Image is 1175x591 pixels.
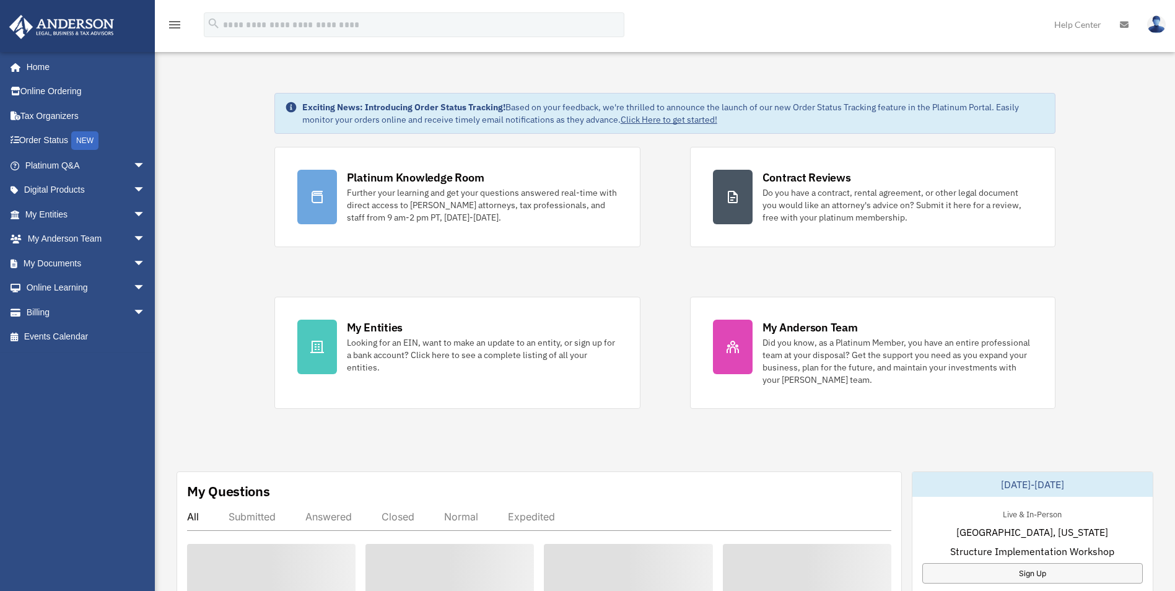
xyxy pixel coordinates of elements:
span: arrow_drop_down [133,251,158,276]
a: Online Ordering [9,79,164,104]
img: Anderson Advisors Platinum Portal [6,15,118,39]
a: Contract Reviews Do you have a contract, rental agreement, or other legal document you would like... [690,147,1056,247]
a: My Entitiesarrow_drop_down [9,202,164,227]
div: My Entities [347,320,403,335]
div: Expedited [508,510,555,523]
div: Submitted [229,510,276,523]
span: arrow_drop_down [133,227,158,252]
span: arrow_drop_down [133,153,158,178]
div: Answered [305,510,352,523]
a: Platinum Q&Aarrow_drop_down [9,153,164,178]
i: menu [167,17,182,32]
a: Events Calendar [9,325,164,349]
a: Platinum Knowledge Room Further your learning and get your questions answered real-time with dire... [274,147,640,247]
div: NEW [71,131,98,150]
a: menu [167,22,182,32]
span: arrow_drop_down [133,178,158,203]
span: arrow_drop_down [133,276,158,301]
strong: Exciting News: Introducing Order Status Tracking! [302,102,505,113]
div: All [187,510,199,523]
div: Closed [382,510,414,523]
span: [GEOGRAPHIC_DATA], [US_STATE] [956,525,1108,540]
a: Click Here to get started! [621,114,717,125]
div: Based on your feedback, we're thrilled to announce the launch of our new Order Status Tracking fe... [302,101,1046,126]
a: Billingarrow_drop_down [9,300,164,325]
span: arrow_drop_down [133,300,158,325]
div: [DATE]-[DATE] [912,472,1153,497]
a: Sign Up [922,563,1143,584]
div: Looking for an EIN, want to make an update to an entity, or sign up for a bank account? Click her... [347,336,618,374]
div: Did you know, as a Platinum Member, you have an entire professional team at your disposal? Get th... [762,336,1033,386]
img: User Pic [1147,15,1166,33]
div: Contract Reviews [762,170,851,185]
a: My Documentsarrow_drop_down [9,251,164,276]
div: Further your learning and get your questions answered real-time with direct access to [PERSON_NAM... [347,186,618,224]
a: My Entities Looking for an EIN, want to make an update to an entity, or sign up for a bank accoun... [274,297,640,409]
a: Online Learningarrow_drop_down [9,276,164,300]
div: Platinum Knowledge Room [347,170,484,185]
a: Home [9,55,158,79]
span: arrow_drop_down [133,202,158,227]
i: search [207,17,221,30]
a: Tax Organizers [9,103,164,128]
a: Digital Productsarrow_drop_down [9,178,164,203]
a: Order StatusNEW [9,128,164,154]
a: My Anderson Team Did you know, as a Platinum Member, you have an entire professional team at your... [690,297,1056,409]
div: Do you have a contract, rental agreement, or other legal document you would like an attorney's ad... [762,186,1033,224]
span: Structure Implementation Workshop [950,544,1114,559]
div: My Anderson Team [762,320,858,335]
div: Live & In-Person [993,507,1072,520]
div: Normal [444,510,478,523]
div: My Questions [187,482,270,501]
a: My Anderson Teamarrow_drop_down [9,227,164,252]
